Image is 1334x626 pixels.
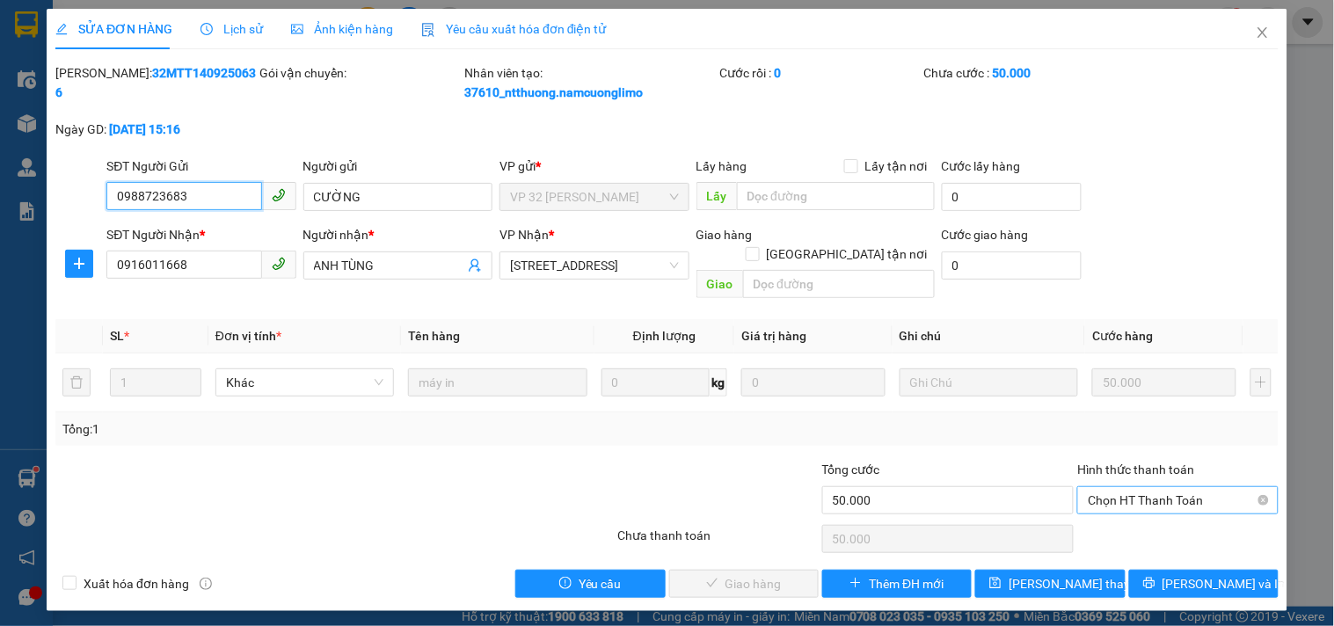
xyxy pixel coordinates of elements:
[616,526,820,557] div: Chưa thanh toán
[499,228,549,242] span: VP Nhận
[106,225,295,244] div: SĐT Người Nhận
[1092,329,1153,343] span: Cước hàng
[858,156,935,176] span: Lấy tận nơi
[303,225,492,244] div: Người nhận
[869,574,944,593] span: Thêm ĐH mới
[989,577,1002,591] span: save
[1077,462,1194,477] label: Hình thức thanh toán
[993,66,1031,80] b: 50.000
[1009,574,1149,593] span: [PERSON_NAME] thay đổi
[55,63,256,102] div: [PERSON_NAME]:
[1250,368,1272,397] button: plus
[900,368,1078,397] input: Ghi Chú
[942,251,1083,280] input: Cước giao hàng
[1088,487,1267,513] span: Chọn HT Thanh Toán
[200,22,263,36] span: Lịch sử
[710,368,727,397] span: kg
[515,570,665,598] button: exclamation-circleYêu cầu
[1256,25,1270,40] span: close
[893,319,1085,353] th: Ghi chú
[822,570,972,598] button: plusThêm ĐH mới
[303,156,492,176] div: Người gửi
[272,188,286,202] span: phone
[1163,574,1286,593] span: [PERSON_NAME] và In
[109,122,180,136] b: [DATE] 15:16
[760,244,935,264] span: [GEOGRAPHIC_DATA] tận nơi
[499,156,689,176] div: VP gửi
[55,120,256,139] div: Ngày GD:
[942,228,1029,242] label: Cước giao hàng
[65,250,93,278] button: plus
[579,574,622,593] span: Yêu cầu
[743,270,935,298] input: Dọc đường
[1092,368,1236,397] input: 0
[942,183,1083,211] input: Cước lấy hàng
[1129,570,1279,598] button: printer[PERSON_NAME] và In
[633,329,696,343] span: Định lượng
[66,257,92,271] span: plus
[291,23,303,35] span: picture
[106,156,295,176] div: SĐT Người Gửi
[741,368,886,397] input: 0
[975,570,1125,598] button: save[PERSON_NAME] thay đổi
[924,63,1125,83] div: Chưa cước :
[62,419,516,439] div: Tổng: 1
[942,159,1021,173] label: Cước lấy hàng
[822,462,880,477] span: Tổng cước
[464,85,643,99] b: 37610_ntthuong.namcuonglimo
[77,574,196,593] span: Xuất hóa đơn hàng
[1143,577,1155,591] span: printer
[110,329,124,343] span: SL
[696,182,737,210] span: Lấy
[775,66,782,80] b: 0
[215,329,281,343] span: Đơn vị tính
[849,577,862,591] span: plus
[696,228,753,242] span: Giao hàng
[720,63,921,83] div: Cước rồi :
[696,159,747,173] span: Lấy hàng
[226,369,383,396] span: Khác
[55,22,172,36] span: SỬA ĐƠN HÀNG
[260,63,461,83] div: Gói vận chuyển:
[559,577,572,591] span: exclamation-circle
[510,252,678,279] span: 142 Hai Bà Trưng
[510,184,678,210] span: VP 32 Mạc Thái Tổ
[164,96,735,118] li: Hotline: 1900400028
[696,270,743,298] span: Giao
[408,368,587,397] input: VD: Bàn, Ghế
[214,20,687,69] b: Công ty TNHH Trọng Hiếu Phú Thọ - Nam Cường Limousine
[421,22,607,36] span: Yêu cầu xuất hóa đơn điện tử
[291,22,393,36] span: Ảnh kiện hàng
[669,570,819,598] button: checkGiao hàng
[272,257,286,271] span: phone
[55,66,256,99] b: 32MTT1409250636
[468,258,482,273] span: user-add
[421,23,435,37] img: icon
[737,182,935,210] input: Dọc đường
[1258,495,1269,506] span: close-circle
[741,329,806,343] span: Giá trị hàng
[464,63,717,102] div: Nhân viên tạo:
[1238,9,1287,58] button: Close
[200,578,212,590] span: info-circle
[408,329,460,343] span: Tên hàng
[62,368,91,397] button: delete
[55,23,68,35] span: edit
[200,23,213,35] span: clock-circle
[164,74,735,96] li: Số nhà [STREET_ADDRESS][PERSON_NAME]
